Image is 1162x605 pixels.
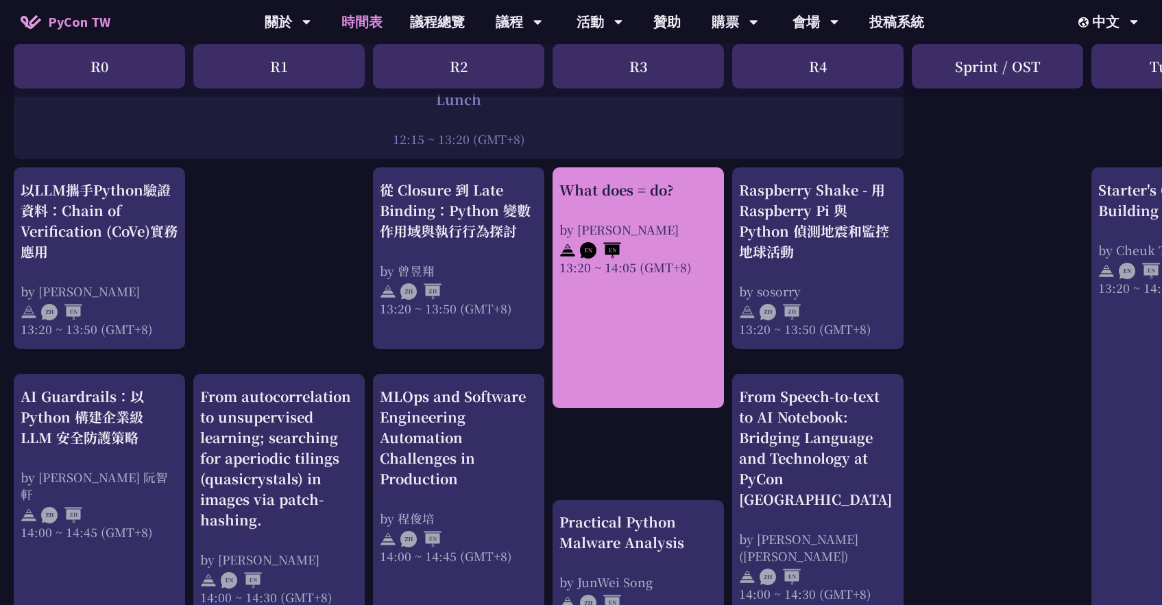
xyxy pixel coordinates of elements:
div: 從 Closure 到 Late Binding：Python 變數作用域與執行行為探討 [380,180,537,241]
a: 從 Closure 到 Late Binding：Python 變數作用域與執行行為探討 by 曾昱翔 13:20 ~ 13:50 (GMT+8) [380,180,537,337]
div: AI Guardrails：以 Python 構建企業級 LLM 安全防護策略 [21,386,178,448]
div: Practical Python Malware Analysis [559,512,717,553]
img: svg+xml;base64,PHN2ZyB4bWxucz0iaHR0cDovL3d3dy53My5vcmcvMjAwMC9zdmciIHdpZHRoPSIyNCIgaGVpZ2h0PSIyNC... [739,304,755,320]
div: by [PERSON_NAME] ([PERSON_NAME]) [739,530,897,565]
div: MLOps and Software Engineering Automation Challenges in Production [380,386,537,489]
div: 13:20 ~ 13:50 (GMT+8) [380,300,537,317]
div: 13:20 ~ 13:50 (GMT+8) [21,320,178,337]
div: R0 [14,44,185,88]
img: ZHEN.371966e.svg [760,569,801,585]
img: ZHEN.371966e.svg [400,531,441,547]
div: by [PERSON_NAME] [21,283,178,300]
div: by [PERSON_NAME] [200,551,358,568]
a: Raspberry Shake - 用 Raspberry Pi 與 Python 偵測地震和監控地球活動 by sosorry 13:20 ~ 13:50 (GMT+8) [739,180,897,337]
a: PyCon TW [7,5,124,39]
div: 12:15 ~ 13:20 (GMT+8) [21,130,897,147]
img: Home icon of PyCon TW 2025 [21,15,41,29]
div: by JunWei Song [559,573,717,591]
div: Raspberry Shake - 用 Raspberry Pi 與 Python 偵測地震和監控地球活動 [739,180,897,262]
div: by sosorry [739,283,897,300]
div: 以LLM攜手Python驗證資料：Chain of Verification (CoVe)實務應用 [21,180,178,262]
div: Lunch [21,89,897,110]
img: ZHEN.371966e.svg [41,304,82,320]
div: by [PERSON_NAME] [559,221,717,238]
div: 14:00 ~ 14:45 (GMT+8) [21,523,178,541]
img: Locale Icon [1078,17,1092,27]
div: 14:00 ~ 14:30 (GMT+8) [739,585,897,602]
img: ENEN.5a408d1.svg [221,572,262,589]
div: R3 [553,44,724,88]
img: ZHZH.38617ef.svg [41,507,82,523]
div: From autocorrelation to unsupervised learning; searching for aperiodic tilings (quasicrystals) in... [200,386,358,530]
div: From Speech-to-text to AI Notebook: Bridging Language and Technology at PyCon [GEOGRAPHIC_DATA] [739,386,897,510]
img: svg+xml;base64,PHN2ZyB4bWxucz0iaHR0cDovL3d3dy53My5vcmcvMjAwMC9zdmciIHdpZHRoPSIyNCIgaGVpZ2h0PSIyNC... [559,242,576,259]
img: svg+xml;base64,PHN2ZyB4bWxucz0iaHR0cDovL3d3dy53My5vcmcvMjAwMC9zdmciIHdpZHRoPSIyNCIgaGVpZ2h0PSIyNC... [380,283,396,300]
img: ZHZH.38617ef.svg [400,283,441,300]
div: Sprint / OST [912,44,1083,88]
img: svg+xml;base64,PHN2ZyB4bWxucz0iaHR0cDovL3d3dy53My5vcmcvMjAwMC9zdmciIHdpZHRoPSIyNCIgaGVpZ2h0PSIyNC... [21,304,37,320]
div: by 程俊培 [380,510,537,527]
div: 14:00 ~ 14:45 (GMT+8) [380,547,537,565]
div: R2 [373,44,544,88]
span: PyCon TW [48,12,110,32]
img: ENEN.5a408d1.svg [1119,263,1160,279]
div: by 曾昱翔 [380,262,537,279]
img: svg+xml;base64,PHN2ZyB4bWxucz0iaHR0cDovL3d3dy53My5vcmcvMjAwMC9zdmciIHdpZHRoPSIyNCIgaGVpZ2h0PSIyNC... [200,572,217,589]
a: 以LLM攜手Python驗證資料：Chain of Verification (CoVe)實務應用 by [PERSON_NAME] 13:20 ~ 13:50 (GMT+8) [21,180,178,337]
img: ZHZH.38617ef.svg [760,304,801,320]
img: svg+xml;base64,PHN2ZyB4bWxucz0iaHR0cDovL3d3dy53My5vcmcvMjAwMC9zdmciIHdpZHRoPSIyNCIgaGVpZ2h0PSIyNC... [1098,263,1115,279]
img: svg+xml;base64,PHN2ZyB4bWxucz0iaHR0cDovL3d3dy53My5vcmcvMjAwMC9zdmciIHdpZHRoPSIyNCIgaGVpZ2h0PSIyNC... [380,531,396,547]
div: R4 [732,44,904,88]
div: 13:20 ~ 14:05 (GMT+8) [559,259,717,276]
img: svg+xml;base64,PHN2ZyB4bWxucz0iaHR0cDovL3d3dy53My5vcmcvMjAwMC9zdmciIHdpZHRoPSIyNCIgaGVpZ2h0PSIyNC... [21,507,37,523]
div: 13:20 ~ 13:50 (GMT+8) [739,320,897,337]
img: ENEN.5a408d1.svg [580,242,621,259]
div: What does = do? [559,180,717,200]
div: R1 [193,44,365,88]
a: What does = do? by [PERSON_NAME] 13:20 ~ 14:05 (GMT+8) [559,180,717,396]
div: by [PERSON_NAME] 阮智軒 [21,468,178,503]
img: svg+xml;base64,PHN2ZyB4bWxucz0iaHR0cDovL3d3dy53My5vcmcvMjAwMC9zdmciIHdpZHRoPSIyNCIgaGVpZ2h0PSIyNC... [739,569,755,585]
